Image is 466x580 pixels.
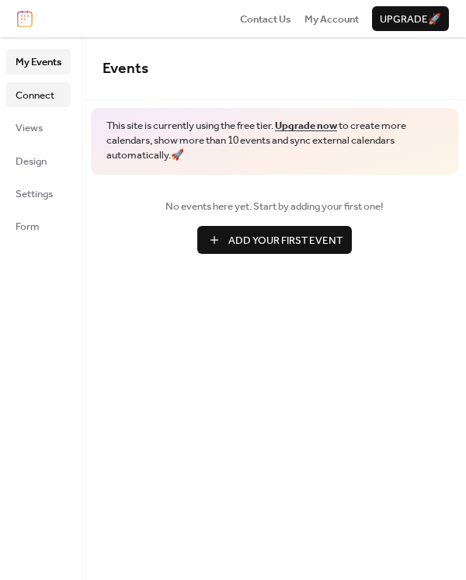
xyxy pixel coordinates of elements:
a: My Account [304,11,359,26]
button: Upgrade🚀 [372,6,449,31]
a: My Events [6,49,71,74]
span: No events here yet. Start by adding your first one! [103,199,447,214]
a: Add Your First Event [103,226,447,254]
a: Form [6,214,71,238]
button: Add Your First Event [197,226,352,254]
span: Views [16,120,43,136]
span: Settings [16,186,53,202]
a: Design [6,148,71,173]
span: My Events [16,54,61,70]
a: Connect [6,82,71,107]
span: Form [16,219,40,234]
img: logo [17,10,33,27]
span: Events [103,54,148,83]
span: Design [16,154,47,169]
span: Contact Us [240,12,291,27]
span: Add Your First Event [228,233,343,248]
a: Views [6,115,71,140]
span: Upgrade 🚀 [380,12,441,27]
a: Upgrade now [275,116,337,136]
span: This site is currently using the free tier. to create more calendars, show more than 10 events an... [106,119,443,163]
span: Connect [16,88,54,103]
span: My Account [304,12,359,27]
a: Contact Us [240,11,291,26]
a: Settings [6,181,71,206]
